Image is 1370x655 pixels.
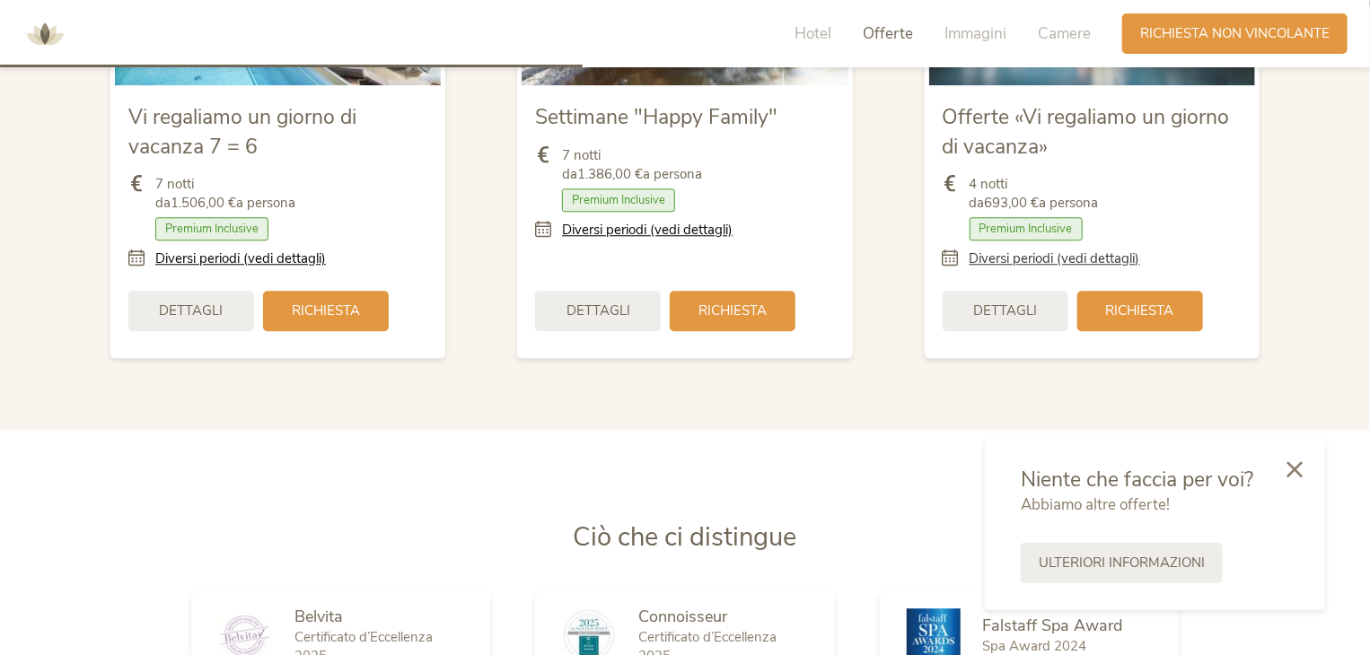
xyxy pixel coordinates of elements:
[128,103,356,160] span: Vi regaliamo un giorno di vacanza 7 = 6
[970,175,1099,213] span: 4 notti da a persona
[155,175,295,213] span: 7 notti da a persona
[1038,23,1091,44] span: Camere
[970,217,1083,240] span: Premium Inclusive
[970,249,1140,268] a: Diversi periodi (vedi dettagli)
[155,249,326,268] a: Diversi periodi (vedi dettagli)
[160,301,224,320] span: Dettagli
[983,637,1087,655] span: Spa Award 2024
[795,23,831,44] span: Hotel
[1140,24,1330,43] span: Richiesta non vincolante
[863,23,913,44] span: Offerte
[943,103,1230,160] span: Offerte «Vi regaliamo un giorno di vacanza»
[562,221,733,240] a: Diversi periodi (vedi dettagli)
[1021,494,1170,515] span: Abbiamo altre offerte!
[1039,554,1205,572] span: Ulteriori informazioni
[577,165,643,183] b: 1.386,00 €
[1106,301,1174,320] span: Richiesta
[562,146,702,184] span: 7 notti da a persona
[535,103,777,131] span: Settimane "Happy Family"
[1021,543,1223,583] a: Ulteriori informazioni
[638,606,727,627] span: Connoisseur
[18,7,72,61] img: AMONTI & LUNARIS Wellnessresort
[985,194,1040,212] b: 693,00 €
[155,217,268,240] span: Premium Inclusive
[574,520,797,555] span: Ciò che ci distingue
[973,301,1037,320] span: Dettagli
[944,23,1006,44] span: Immagini
[292,301,360,320] span: Richiesta
[18,27,72,39] a: AMONTI & LUNARIS Wellnessresort
[171,194,236,212] b: 1.506,00 €
[294,606,343,627] span: Belvita
[566,301,630,320] span: Dettagli
[983,615,1123,636] span: Falstaff Spa Award
[562,188,675,212] span: Premium Inclusive
[698,301,767,320] span: Richiesta
[1021,466,1253,493] span: Niente che faccia per voi?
